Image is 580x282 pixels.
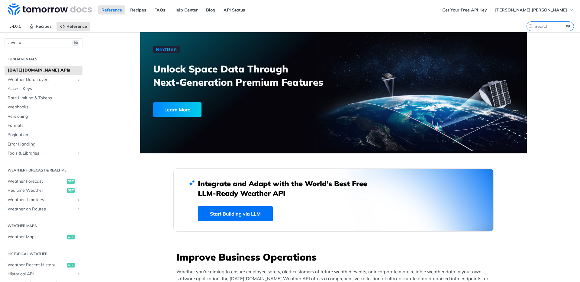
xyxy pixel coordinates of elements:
span: Webhooks [8,104,81,110]
span: Rate Limiting & Tokens [8,95,81,101]
button: Show subpages for Weather Timelines [76,197,81,202]
button: Show subpages for Tools & Libraries [76,151,81,156]
span: Tools & Libraries [8,150,75,156]
a: Weather on RoutesShow subpages for Weather on Routes [5,205,82,214]
a: Tools & LibrariesShow subpages for Tools & Libraries [5,149,82,158]
h2: Historical Weather [5,251,82,257]
a: Start Building via LLM [198,206,273,221]
span: v4.0.1 [6,22,24,31]
a: Versioning [5,112,82,121]
span: Weather Recent History [8,262,65,268]
a: Weather Data LayersShow subpages for Weather Data Layers [5,75,82,84]
span: get [67,188,75,193]
a: FAQs [151,5,169,14]
kbd: ⌘K [565,23,572,29]
a: [DATE][DOMAIN_NAME] APIs [5,66,82,75]
span: Weather Maps [8,234,65,240]
a: Blog [203,5,219,14]
span: Error Handling [8,141,81,147]
button: JUMP TO⌘/ [5,38,82,47]
a: Learn More [153,102,303,117]
h3: Unlock Space Data Through Next-Generation Premium Features [153,62,340,89]
span: Versioning [8,114,81,120]
button: Show subpages for Weather on Routes [76,207,81,212]
h3: Improve Business Operations [176,250,494,264]
a: Recipes [26,22,55,31]
a: Weather Forecastget [5,177,82,186]
h2: Fundamentals [5,56,82,62]
span: Recipes [36,24,52,29]
a: Rate Limiting & Tokens [5,94,82,103]
span: Access Keys [8,86,81,92]
a: Webhooks [5,103,82,112]
span: get [67,263,75,268]
a: API Status [220,5,248,14]
button: Show subpages for Historical API [76,272,81,277]
a: Get Your Free API Key [439,5,490,14]
span: [PERSON_NAME] [PERSON_NAME] [495,7,567,13]
a: Realtime Weatherget [5,186,82,195]
button: [PERSON_NAME] [PERSON_NAME] [492,5,577,14]
span: Weather Data Layers [8,77,75,83]
a: Error Handling [5,140,82,149]
img: NextGen [153,46,180,53]
a: Historical APIShow subpages for Historical API [5,270,82,279]
h2: Weather Forecast & realtime [5,168,82,173]
a: Reference [56,22,90,31]
span: Reference [66,24,87,29]
span: get [67,179,75,184]
svg: Search [528,24,533,29]
a: Reference [98,5,125,14]
span: Historical API [8,271,75,277]
span: Formats [8,123,81,129]
a: Recipes [127,5,150,14]
h2: Weather Maps [5,223,82,229]
span: ⌘/ [72,40,79,46]
div: Learn More [153,102,201,117]
span: Pagination [8,132,81,138]
span: [DATE][DOMAIN_NAME] APIs [8,67,81,73]
a: Pagination [5,130,82,139]
span: get [67,235,75,239]
h2: Integrate and Adapt with the World’s Best Free LLM-Ready Weather API [198,179,376,198]
span: Weather on Routes [8,206,75,212]
a: Weather TimelinesShow subpages for Weather Timelines [5,195,82,204]
a: Weather Recent Historyget [5,261,82,270]
img: Tomorrow.io Weather API Docs [8,3,92,15]
span: Weather Timelines [8,197,75,203]
span: Realtime Weather [8,187,65,194]
a: Weather Mapsget [5,232,82,242]
a: Access Keys [5,84,82,93]
button: Show subpages for Weather Data Layers [76,77,81,82]
a: Help Center [170,5,201,14]
span: Weather Forecast [8,178,65,184]
a: Formats [5,121,82,130]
